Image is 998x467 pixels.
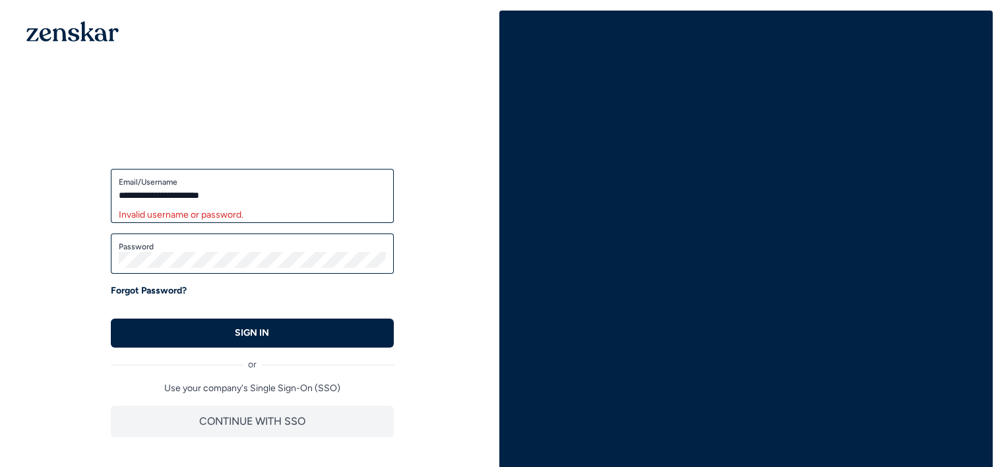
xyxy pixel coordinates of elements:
[111,284,187,297] a: Forgot Password?
[119,241,386,252] label: Password
[235,327,269,340] p: SIGN IN
[119,177,386,187] label: Email/Username
[111,382,394,395] p: Use your company's Single Sign-On (SSO)
[119,208,386,222] div: Invalid username or password.
[26,21,119,42] img: 1OGAJ2xQqyY4LXKgY66KYq0eOWRCkrZdAb3gUhuVAqdWPZE9SRJmCz+oDMSn4zDLXe31Ii730ItAGKgCKgCCgCikA4Av8PJUP...
[111,406,394,437] button: CONTINUE WITH SSO
[111,319,394,348] button: SIGN IN
[111,348,394,371] div: or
